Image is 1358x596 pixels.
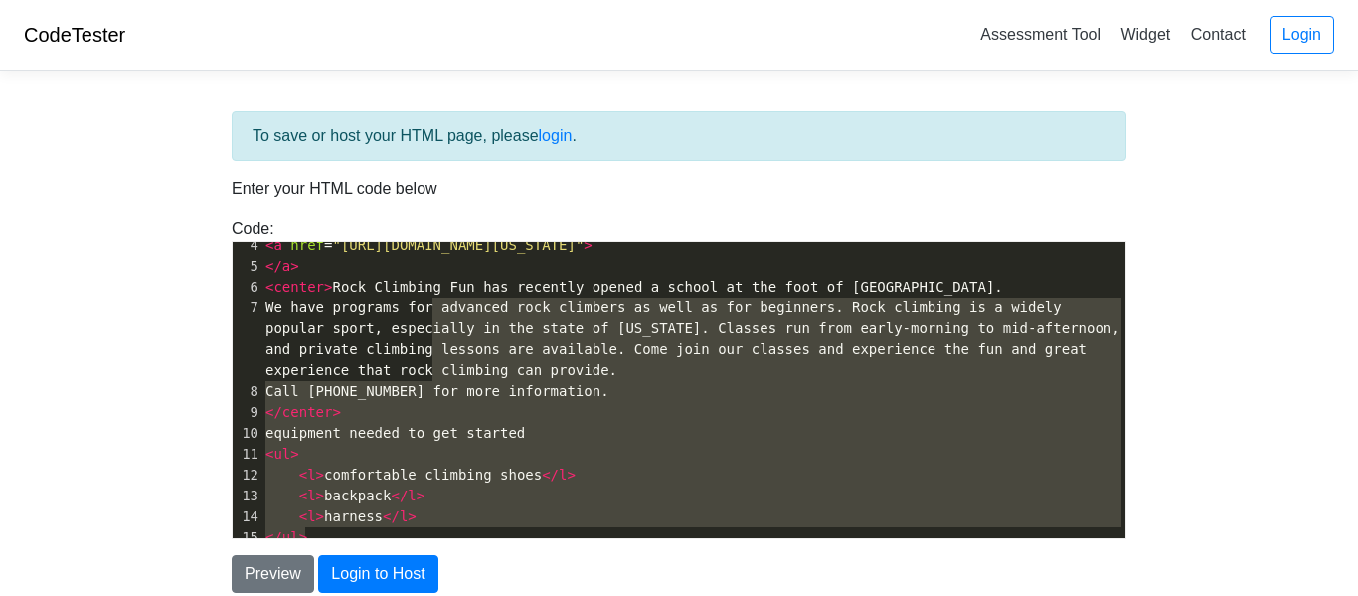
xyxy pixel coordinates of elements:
[307,467,315,483] span: l
[292,185,340,202] l: harness
[290,446,298,462] span: >
[316,488,324,503] span: >
[383,508,400,524] span: </
[233,423,261,444] div: 10
[299,488,307,503] span: <
[233,256,261,277] div: 5
[229,185,288,202] l: backpack
[391,488,408,503] span: </
[265,383,609,399] span: Call [PHONE_NUMBER] for more information.
[265,467,576,483] span: comfortable climbing shoes
[233,465,261,486] div: 12
[299,467,307,483] span: <
[233,527,261,548] div: 15
[316,508,324,524] span: >
[273,279,324,295] span: center
[265,258,282,274] span: </
[233,402,261,423] div: 9
[273,237,281,253] span: a
[1112,18,1178,51] a: Widget
[232,111,1126,161] div: To save or host your HTML page, please .
[1183,18,1254,51] a: Contact
[265,488,424,503] span: backpack
[584,237,592,253] span: >
[265,237,273,253] span: <
[282,404,333,420] span: center
[539,127,573,144] a: login
[8,21,885,58] center: rock climbing fun
[332,237,584,253] span: "[URL][DOMAIN_NAME][US_STATE]"
[265,446,273,462] span: <
[8,80,885,151] center: Rock Climbing Fun has recently opened a school at the foot of [GEOGRAPHIC_DATA]. We have programs...
[265,237,593,253] span: =
[273,225,620,240] em: Rock Climbing Fun, [STREET_ADDRESS][PERSON_NAME]
[233,277,261,298] div: 6
[290,258,298,274] span: >
[324,279,332,295] span: >
[307,488,315,503] span: l
[400,508,408,524] span: l
[265,279,273,295] span: <
[408,508,416,524] span: >
[48,185,225,202] l: comfortable climbing shoes
[318,555,437,593] button: Login to Host
[265,425,525,441] span: equipment needed to get started
[217,217,1141,539] div: Code:
[233,235,261,256] div: 4
[290,237,324,253] span: href
[282,529,299,545] span: ul
[233,381,261,402] div: 8
[232,177,1126,201] p: Enter your HTML code below
[417,488,424,503] span: >
[232,555,314,593] button: Preview
[265,299,1128,378] span: We have programs for advanced rock climbers as well as for beginners. Rock climbing is a widely p...
[265,404,282,420] span: </
[1270,16,1334,54] a: Login
[233,486,261,506] div: 13
[567,467,575,483] span: >
[316,467,324,483] span: >
[265,529,282,545] span: </
[408,488,416,503] span: l
[233,506,261,527] div: 14
[8,21,885,241] body: equipment needed to get started
[233,298,261,318] div: 7
[233,444,261,465] div: 11
[332,404,340,420] span: >
[299,529,307,545] span: >
[542,467,559,483] span: </
[307,508,315,524] span: l
[299,508,307,524] span: <
[972,18,1108,51] a: Assessment Tool
[273,446,290,462] span: ul
[265,279,1003,295] span: Rock Climbing Fun has recently opened a school at the foot of [GEOGRAPHIC_DATA].
[265,508,417,524] span: harness
[559,467,567,483] span: l
[282,258,290,274] span: a
[24,24,125,46] a: CodeTester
